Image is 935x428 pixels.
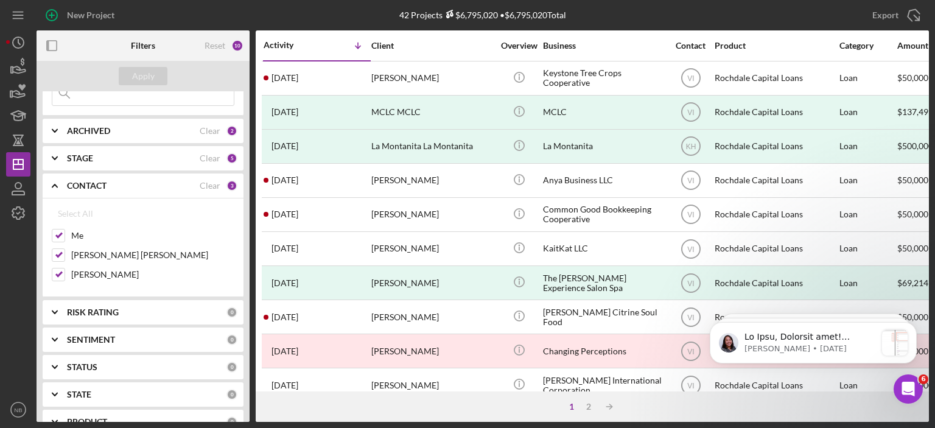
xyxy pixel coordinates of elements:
[231,40,243,52] div: 10
[200,153,220,163] div: Clear
[271,244,298,253] time: 2025-07-23 19:30
[271,175,298,185] time: 2025-08-09 00:24
[687,381,694,390] text: VI
[839,267,896,299] div: Loan
[839,130,896,163] div: Loan
[271,381,298,390] time: 2025-05-13 16:31
[67,153,93,163] b: STAGE
[839,41,896,51] div: Category
[715,267,836,299] div: Rochdale Capital Loans
[872,3,898,27] div: Export
[226,334,237,345] div: 0
[271,141,298,151] time: 2025-08-11 16:23
[543,198,665,231] div: Common Good Bookkeeping Cooperative
[563,402,580,412] div: 1
[67,126,110,136] b: ARCHIVED
[371,369,493,401] div: [PERSON_NAME]
[226,389,237,400] div: 0
[371,233,493,265] div: [PERSON_NAME]
[119,67,167,85] button: Apply
[543,267,665,299] div: The [PERSON_NAME] Experience Salon Spa
[71,249,234,261] label: [PERSON_NAME] [PERSON_NAME]
[371,164,493,197] div: [PERSON_NAME]
[687,347,694,356] text: VI
[839,96,896,128] div: Loan
[371,96,493,128] div: MCLC MCLC
[67,390,91,399] b: STATE
[543,335,665,367] div: Changing Perceptions
[839,198,896,231] div: Loan
[271,346,298,356] time: 2025-06-11 20:34
[271,107,298,117] time: 2025-08-13 18:29
[71,268,234,281] label: [PERSON_NAME]
[897,243,928,253] span: $50,000
[715,164,836,197] div: Rochdale Capital Loans
[543,130,665,163] div: La Montanita
[543,96,665,128] div: MCLC
[371,301,493,333] div: [PERSON_NAME]
[496,41,542,51] div: Overview
[860,3,929,27] button: Export
[668,41,713,51] div: Contact
[371,41,493,51] div: Client
[687,108,694,117] text: VI
[264,40,317,50] div: Activity
[226,307,237,318] div: 0
[715,96,836,128] div: Rochdale Capital Loans
[897,72,928,83] span: $50,000
[226,153,237,164] div: 5
[200,126,220,136] div: Clear
[371,198,493,231] div: [PERSON_NAME]
[200,181,220,191] div: Clear
[687,245,694,253] text: VI
[71,230,234,242] label: Me
[67,362,97,372] b: STATUS
[687,279,694,287] text: VI
[580,402,597,412] div: 2
[839,233,896,265] div: Loan
[271,209,298,219] time: 2025-08-04 21:06
[58,202,93,226] div: Select All
[543,41,665,51] div: Business
[271,73,298,83] time: 2025-09-01 10:48
[371,62,493,94] div: [PERSON_NAME]
[839,164,896,197] div: Loan
[226,180,237,191] div: 3
[53,46,184,57] p: Message from Christina, sent 20w ago
[271,312,298,322] time: 2025-07-15 17:25
[67,335,115,345] b: SENTIMENT
[543,62,665,94] div: Keystone Tree Crops Cooperative
[543,164,665,197] div: Anya Business LLC
[226,416,237,427] div: 0
[371,267,493,299] div: [PERSON_NAME]
[897,175,928,185] span: $50,000
[687,313,694,321] text: VI
[226,125,237,136] div: 2
[685,142,696,151] text: KH
[543,233,665,265] div: KaitKat LLC
[399,10,566,20] div: 42 Projects • $6,795,020 Total
[67,181,107,191] b: CONTACT
[371,130,493,163] div: La Montanita La Montanita
[226,362,237,373] div: 0
[687,74,694,83] text: VI
[839,62,896,94] div: Loan
[687,211,694,219] text: VI
[271,278,298,288] time: 2025-07-22 01:54
[687,177,694,185] text: VI
[897,209,928,219] span: $50,000
[543,301,665,333] div: [PERSON_NAME] Citrine Soul Food
[692,298,935,395] iframe: Intercom notifications message
[52,202,99,226] button: Select All
[371,335,493,367] div: [PERSON_NAME]
[67,417,107,427] b: PRODUCT
[715,62,836,94] div: Rochdale Capital Loans
[715,41,836,51] div: Product
[132,67,155,85] div: Apply
[6,398,30,422] button: NB
[715,130,836,163] div: Rochdale Capital Loans
[14,407,22,413] text: NB
[443,10,498,20] div: $6,795,020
